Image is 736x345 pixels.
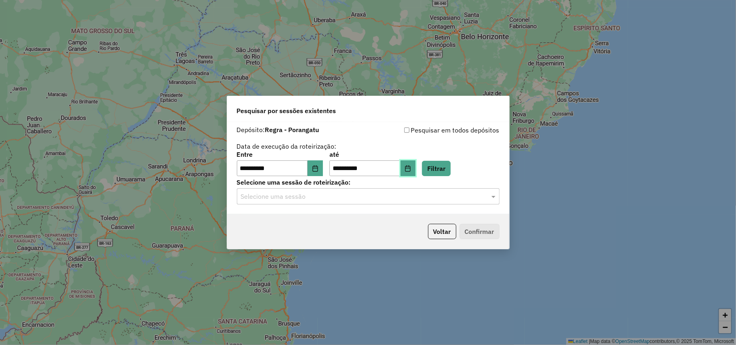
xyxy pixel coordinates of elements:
strong: Regra - Porangatu [265,126,319,134]
span: Pesquisar por sessões existentes [237,106,336,116]
label: Data de execução da roteirização: [237,141,337,151]
button: Choose Date [401,160,416,177]
label: Selecione uma sessão de roteirização: [237,177,500,187]
label: Depósito: [237,125,319,135]
button: Voltar [428,224,456,239]
label: até [329,149,415,159]
button: Filtrar [422,161,451,176]
label: Entre [237,149,323,159]
div: Pesquisar em todos depósitos [368,125,500,135]
button: Choose Date [308,160,323,177]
